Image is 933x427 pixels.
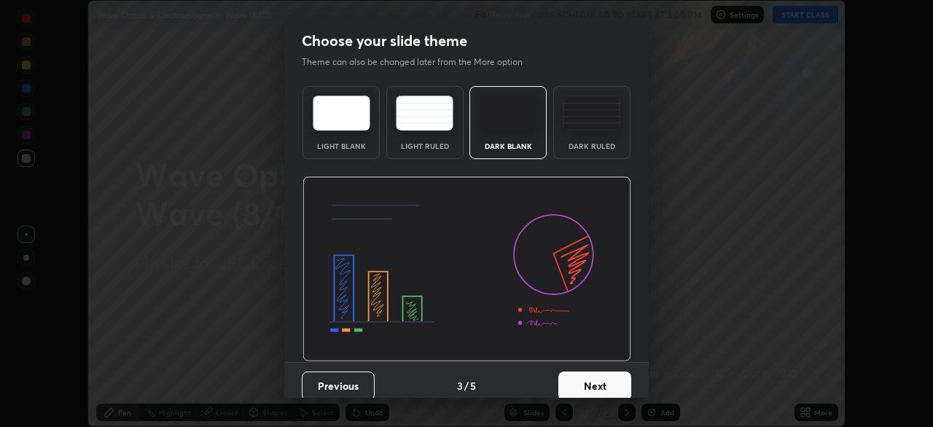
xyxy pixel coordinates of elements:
img: lightTheme.e5ed3b09.svg [313,96,370,131]
img: darkRuledTheme.de295e13.svg [563,96,620,131]
img: darkTheme.f0cc69e5.svg [480,96,537,131]
div: Dark Ruled [563,142,621,150]
img: lightRuledTheme.5fabf969.svg [396,96,453,131]
div: Light Ruled [396,142,454,150]
div: Dark Blank [479,142,537,150]
h4: 5 [470,378,476,393]
img: darkThemeBanner.d06ce4a2.svg [302,177,631,362]
h2: Choose your slide theme [302,31,467,50]
h4: / [464,378,469,393]
p: Theme can also be changed later from the More option [302,55,538,69]
h4: 3 [457,378,463,393]
button: Previous [302,372,375,401]
button: Next [558,372,631,401]
div: Light Blank [312,142,370,150]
